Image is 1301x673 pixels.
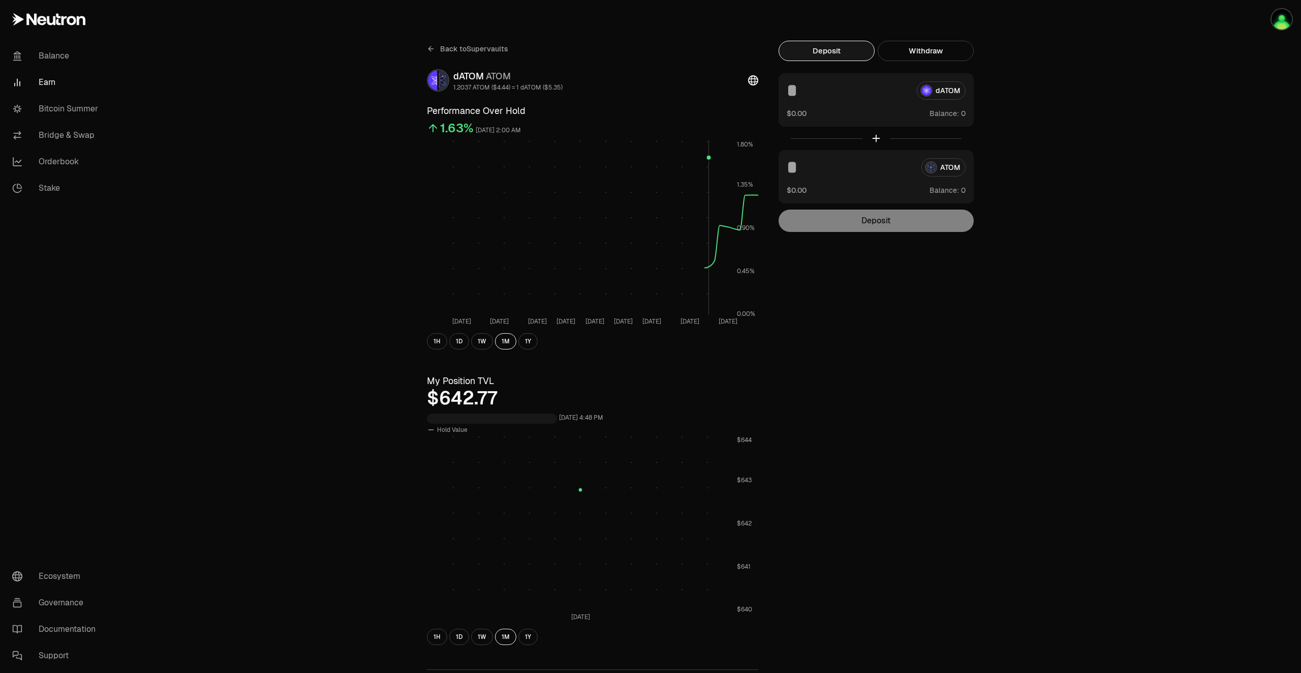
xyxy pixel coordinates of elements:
button: Withdraw [878,41,974,61]
a: Balance [4,43,110,69]
tspan: [DATE] [571,613,590,621]
tspan: [DATE] [614,317,633,326]
div: $642.77 [427,388,758,408]
tspan: 0.90% [737,224,755,232]
tspan: $644 [737,436,752,444]
tspan: [DATE] [452,317,471,326]
span: Back to Supervaults [440,44,508,54]
button: $0.00 [787,108,807,119]
button: $0.00 [787,185,807,195]
a: Earn [4,69,110,96]
div: 1.63% [440,120,474,136]
button: 1Y [518,333,538,349]
tspan: $643 [737,476,752,484]
h3: My Position TVL [427,374,758,388]
a: Orderbook [4,149,110,175]
button: 1Y [518,629,538,645]
tspan: $640 [737,605,752,613]
tspan: 0.00% [737,310,755,318]
button: 1W [471,333,493,349]
button: Deposit [779,41,875,61]
tspan: [DATE] [528,317,547,326]
span: Balance: [930,185,959,195]
tspan: 0.45% [737,267,755,275]
tspan: 1.80% [737,140,753,149]
h3: Performance Over Hold [427,104,758,118]
a: Bitcoin Summer [4,96,110,122]
a: Bridge & Swap [4,122,110,149]
tspan: [DATE] [719,317,737,326]
div: 1.2037 ATOM ($4.44) = 1 dATOM ($5.35) [453,83,563,92]
a: Documentation [4,616,110,642]
a: Support [4,642,110,669]
tspan: $642 [737,519,752,528]
img: ATOM Logo [439,70,448,91]
span: Hold Value [437,426,468,434]
button: 1M [495,629,516,645]
tspan: [DATE] [680,317,699,326]
tspan: 1.35% [737,181,753,189]
button: 1D [449,333,469,349]
img: dATOM Logo [428,70,437,91]
button: 1W [471,629,493,645]
span: ATOM [486,70,511,82]
div: [DATE] 2:00 AM [476,125,521,136]
tspan: $641 [737,563,751,571]
div: [DATE] 4:48 PM [559,412,603,424]
a: Governance [4,590,110,616]
tspan: [DATE] [556,317,575,326]
button: 1D [449,629,469,645]
img: portefeuilleterra [1272,9,1292,30]
button: 1M [495,333,516,349]
a: Stake [4,175,110,201]
button: 1H [427,333,447,349]
button: 1H [427,629,447,645]
div: dATOM [453,69,563,83]
tspan: [DATE] [642,317,661,326]
tspan: [DATE] [490,317,509,326]
a: Back toSupervaults [427,41,508,57]
tspan: [DATE] [585,317,604,326]
a: Ecosystem [4,563,110,590]
span: Balance: [930,108,959,119]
